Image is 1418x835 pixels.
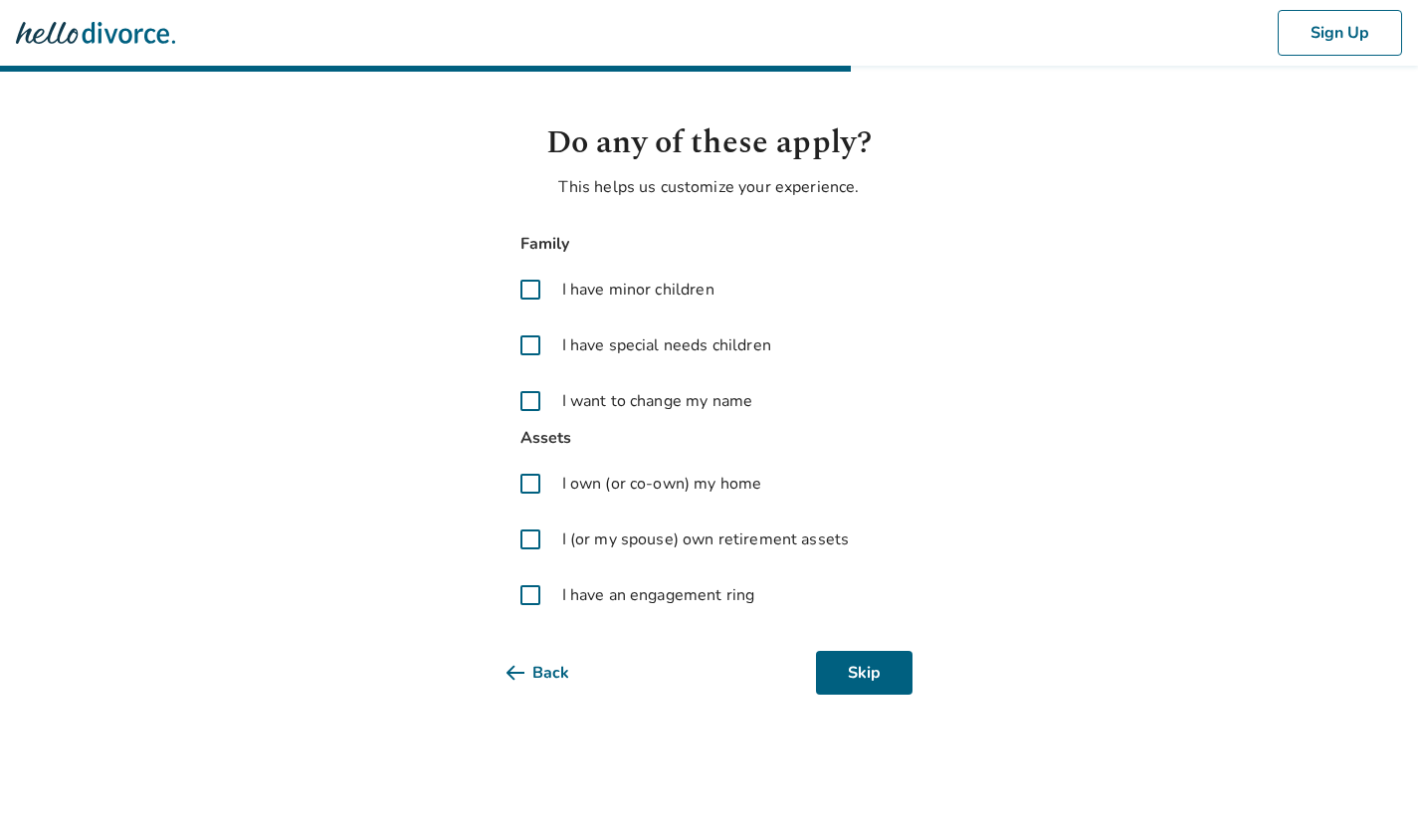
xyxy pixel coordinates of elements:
button: Skip [816,651,912,695]
button: Back [506,651,601,695]
h1: Do any of these apply? [506,119,912,167]
span: I (or my spouse) own retirement assets [562,527,850,551]
p: This helps us customize your experience. [506,175,912,199]
img: Hello Divorce Logo [16,13,175,53]
span: Assets [506,425,912,452]
span: I have an engagement ring [562,583,755,607]
span: I own (or co-own) my home [562,472,762,496]
button: Sign Up [1278,10,1402,56]
span: I have minor children [562,278,714,302]
span: Family [506,231,912,258]
iframe: Chat Widget [1318,739,1418,835]
span: I want to change my name [562,389,753,413]
span: I have special needs children [562,333,771,357]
